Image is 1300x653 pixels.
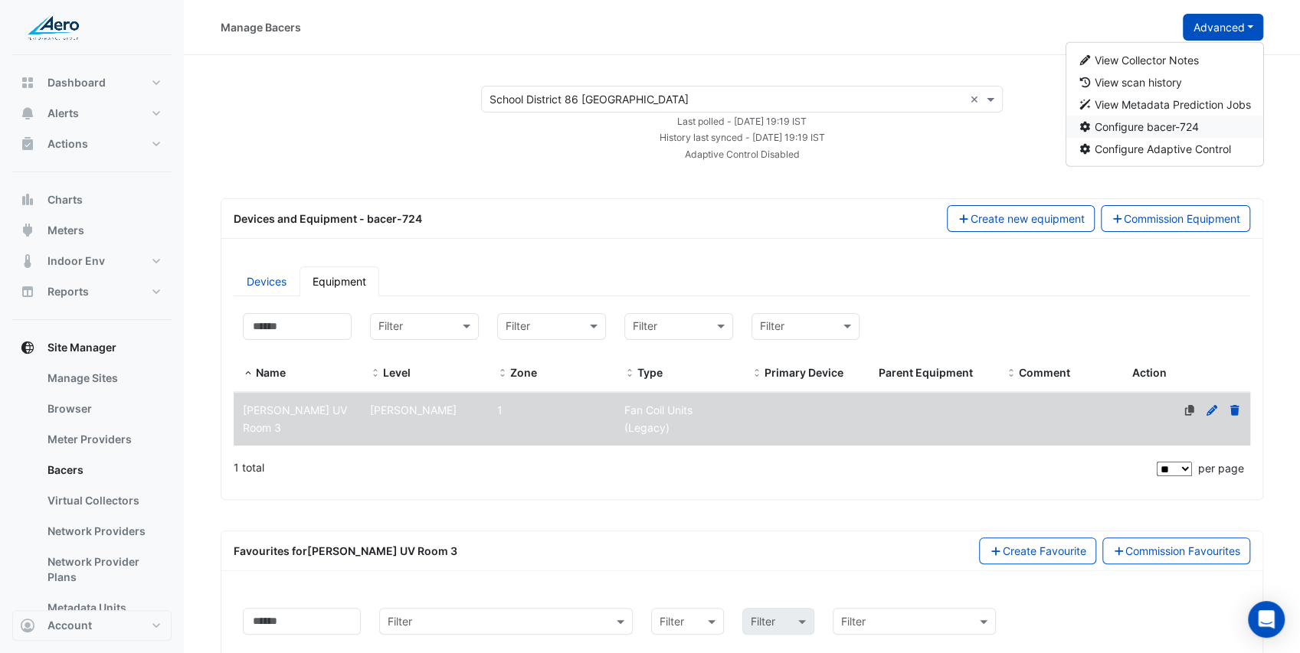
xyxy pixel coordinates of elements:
button: View Collector Notes [1066,49,1263,71]
span: Reports [47,284,89,299]
span: View Metadata Prediction Jobs [1095,98,1251,111]
button: View Metadata Prediction Jobs [1066,93,1263,116]
div: Open Intercom Messenger [1248,601,1285,638]
a: Virtual Collectors [35,485,172,516]
a: Network Provider Plans [35,547,172,593]
button: Account [12,610,172,641]
span: Zone [510,366,537,379]
span: for [292,544,457,557]
span: Comment [1005,367,1016,380]
button: Dashboard [12,67,172,98]
div: Manage Bacers [221,19,301,35]
a: Browser [35,393,172,424]
span: Site Manager [47,340,116,355]
span: Configure bacer-724 [1095,120,1199,133]
span: Type [624,367,635,380]
span: 1 [497,403,503,416]
button: Advanced [1183,14,1263,41]
div: Please select Filter first [733,608,824,635]
small: Thu 04-Sep-2025 13:19 CDT [660,132,825,143]
button: Site Manager [12,332,172,363]
span: Type [637,366,663,379]
a: Edit [1205,403,1219,416]
a: No primary device defined [1183,403,1197,416]
a: Commission Favourites [1102,537,1251,564]
a: Network Providers [35,516,172,547]
button: Alerts [12,98,172,129]
span: Fan Coil Units (Legacy) [624,403,693,434]
button: View scan history [1066,71,1263,93]
span: Clear [970,91,983,107]
span: Parent Equipment [878,366,972,379]
a: Equipment [300,266,379,296]
a: Bacers [35,455,172,485]
app-icon: Site Manager [20,340,35,355]
a: Metadata Units [35,593,172,623]
span: View scan history [1095,76,1182,89]
img: Company Logo [18,12,87,43]
button: Reports [12,276,172,307]
span: Indoor Env [47,253,105,269]
a: Devices [234,266,300,296]
span: Account [47,618,92,633]
span: Level [370,367,381,380]
app-icon: Alerts [20,106,35,121]
small: Thu 04-Sep-2025 13:19 CDT [677,116,807,127]
span: Charts [47,192,83,207]
span: Primary Device [752,367,762,380]
div: Devices and Equipment - bacer-724 [224,211,938,227]
span: Name [256,366,286,379]
span: per page [1198,462,1244,475]
a: Manage Sites [35,363,172,393]
span: [PERSON_NAME] [370,403,457,416]
div: Favourites [234,543,457,559]
button: Commission Equipment [1101,205,1251,232]
span: Action [1132,366,1167,379]
app-icon: Reports [20,284,35,299]
app-icon: Indoor Env [20,253,35,269]
a: Delete [1228,403,1242,416]
a: Meter Providers [35,424,172,455]
span: Comment [1018,366,1069,379]
span: Configure Adaptive Control [1095,142,1231,155]
button: Meters [12,215,172,246]
span: Name [243,367,254,380]
app-icon: Meters [20,223,35,238]
button: Actions [12,129,172,159]
app-icon: Charts [20,192,35,207]
button: Create new equipment [947,205,1095,232]
button: Charts [12,184,172,215]
div: Advanced [1065,42,1264,167]
span: [PERSON_NAME] UV Room 3 [243,403,347,434]
div: 1 total [234,449,1154,487]
app-icon: Dashboard [20,75,35,90]
span: View Collector Notes [1095,54,1199,67]
span: Meters [47,223,84,238]
span: Primary Device [765,366,843,379]
button: Create Favourite [979,537,1096,564]
button: Indoor Env [12,246,172,276]
span: Zone [497,367,508,380]
span: Level [383,366,411,379]
app-icon: Actions [20,136,35,152]
button: Configure Adaptive Control [1066,138,1263,160]
span: Alerts [47,106,79,121]
button: Configure bacer-724 [1066,116,1263,138]
strong: [PERSON_NAME] UV Room 3 [307,544,457,557]
span: Dashboard [47,75,106,90]
span: Actions [47,136,88,152]
small: Adaptive Control Disabled [685,149,800,160]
